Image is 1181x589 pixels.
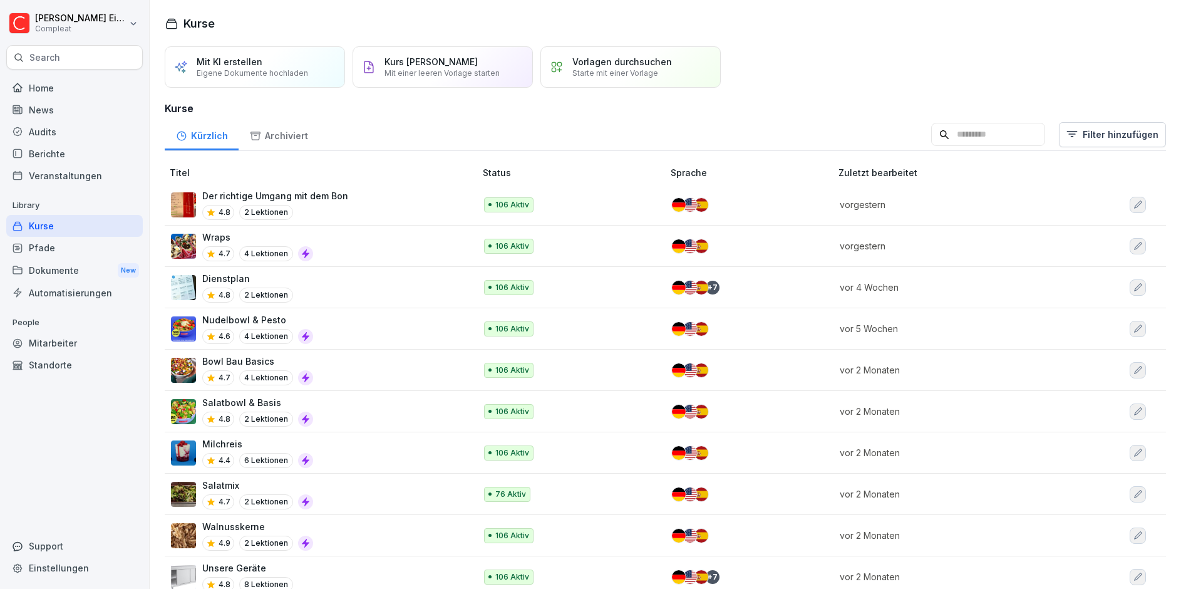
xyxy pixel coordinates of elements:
p: Mit einer leeren Vorlage starten [384,68,500,78]
p: Mit KI erstellen [197,56,262,67]
img: es.svg [694,322,708,336]
p: Vorlagen durchsuchen [572,56,672,67]
a: Kürzlich [165,118,239,150]
p: Library [6,195,143,216]
p: Salatmix [202,479,313,492]
p: vor 5 Wochen [840,322,1068,335]
img: us.svg [683,281,697,294]
p: 4.7 [219,496,230,508]
img: es.svg [694,198,708,212]
img: de.svg [672,405,686,419]
p: 4.7 [219,248,230,259]
img: es.svg [694,529,708,543]
p: vor 2 Monaten [840,529,1068,542]
p: 106 Aktiv [495,282,529,293]
img: us.svg [683,239,697,253]
p: 106 Aktiv [495,323,529,335]
p: 4.9 [219,538,230,549]
p: 106 Aktiv [495,199,529,211]
img: de.svg [672,446,686,460]
p: Milchreis [202,437,313,451]
p: 76 Aktiv [495,489,526,500]
p: 2 Lektionen [239,494,293,509]
img: es.svg [694,487,708,501]
img: us.svg [683,529,697,543]
div: Pfade [6,237,143,259]
a: Home [6,77,143,99]
p: vor 4 Wochen [840,281,1068,294]
img: b8m2m74m6lzhhrps3jyljeyo.png [171,316,196,341]
p: 4 Lektionen [239,329,293,344]
a: Kurse [6,215,143,237]
img: es.svg [694,570,708,584]
p: 4.8 [219,289,230,301]
p: Search [29,51,60,64]
p: 2 Lektionen [239,288,293,303]
p: 106 Aktiv [495,365,529,376]
div: Veranstaltungen [6,165,143,187]
a: Audits [6,121,143,143]
p: vor 2 Monaten [840,405,1068,418]
div: Support [6,535,143,557]
p: 4.4 [219,455,230,466]
a: Berichte [6,143,143,165]
img: de.svg [672,570,686,584]
a: Mitarbeiter [6,332,143,354]
h1: Kurse [183,15,215,32]
div: Dokumente [6,259,143,282]
img: de.svg [672,487,686,501]
p: 4.6 [219,331,230,342]
p: vor 2 Monaten [840,487,1068,501]
a: Standorte [6,354,143,376]
p: Walnusskerne [202,520,313,533]
img: es.svg [694,405,708,419]
p: 106 Aktiv [495,530,529,541]
p: Titel [170,166,478,179]
p: People [6,313,143,333]
p: 106 Aktiv [495,571,529,583]
p: Sprache [671,166,833,179]
img: us.svg [683,198,697,212]
p: [PERSON_NAME] Eitler [35,13,126,24]
p: Unsere Geräte [202,561,293,575]
div: + 7 [706,281,719,294]
img: us.svg [683,363,697,377]
h3: Kurse [165,101,1166,116]
p: Der richtige Umgang mit dem Bon [202,189,348,202]
img: de.svg [672,363,686,377]
div: News [6,99,143,121]
img: w5xu6rbdgqj82vpoprfl4cgx.png [171,440,196,466]
p: 2 Lektionen [239,412,293,427]
a: DokumenteNew [6,259,143,282]
p: vorgestern [840,239,1068,253]
a: Einstellungen [6,557,143,579]
img: ilmxo25lzxkadzr1zmia0lzb.png [171,192,196,217]
img: es.svg [694,363,708,377]
p: 106 Aktiv [495,241,529,252]
button: Filter hinzufügen [1059,122,1166,147]
img: svb96trxt6sc63b8ay30mum9.png [171,399,196,424]
p: Status [483,166,666,179]
p: Bowl Bau Basics [202,355,313,368]
img: es.svg [694,239,708,253]
img: yet54viyy5xowpqmur0gsc79.png [171,234,196,259]
p: vorgestern [840,198,1068,211]
img: de.svg [672,239,686,253]
p: 4.8 [219,207,230,218]
img: es.svg [694,281,708,294]
p: Dienstplan [202,272,293,285]
p: Nudelbowl & Pesto [202,313,313,326]
img: de.svg [672,198,686,212]
div: New [118,263,139,278]
p: Salatbowl & Basis [202,396,313,409]
p: vor 2 Monaten [840,363,1068,377]
p: Starte mit einer Vorlage [572,68,658,78]
div: Automatisierungen [6,282,143,304]
img: izne627zotx0yvu6y8lmu3dt.png [171,275,196,300]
